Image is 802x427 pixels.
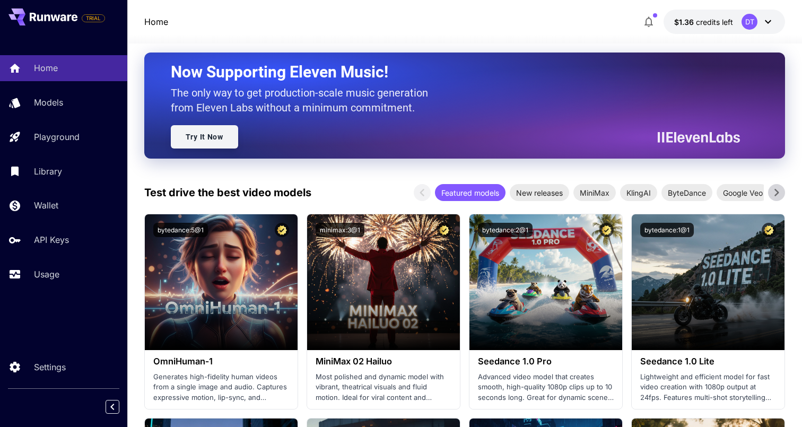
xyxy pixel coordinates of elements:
[478,223,533,237] button: bytedance:2@1
[145,214,298,350] img: alt
[749,376,802,427] iframe: Chat Widget
[114,397,127,416] div: Collapse sidebar
[34,268,59,281] p: Usage
[437,223,451,237] button: Certified Model – Vetted for best performance and includes a commercial license.
[717,187,769,198] span: Google Veo
[510,184,569,201] div: New releases
[762,223,776,237] button: Certified Model – Vetted for best performance and includes a commercial license.
[171,125,238,149] a: Try It Now
[153,223,208,237] button: bytedance:5@1
[34,130,80,143] p: Playground
[34,96,63,109] p: Models
[599,223,614,237] button: Certified Model – Vetted for best performance and includes a commercial license.
[34,233,69,246] p: API Keys
[82,14,104,22] span: TRIAL
[144,15,168,28] nav: breadcrumb
[478,372,614,403] p: Advanced video model that creates smooth, high-quality 1080p clips up to 10 seconds long. Great f...
[82,12,105,24] span: Add your payment card to enable full platform functionality.
[34,165,62,178] p: Library
[510,187,569,198] span: New releases
[620,187,657,198] span: KlingAI
[153,356,289,367] h3: OmniHuman‑1
[171,85,436,115] p: The only way to get production-scale music generation from Eleven Labs without a minimum commitment.
[640,356,776,367] h3: Seedance 1.0 Lite
[674,18,696,27] span: $1.36
[275,223,289,237] button: Certified Model – Vetted for best performance and includes a commercial license.
[640,372,776,403] p: Lightweight and efficient model for fast video creation with 1080p output at 24fps. Features mult...
[573,187,616,198] span: MiniMax
[435,187,505,198] span: Featured models
[696,18,733,27] span: credits left
[153,372,289,403] p: Generates high-fidelity human videos from a single image and audio. Captures expressive motion, l...
[573,184,616,201] div: MiniMax
[307,214,460,350] img: alt
[144,15,168,28] a: Home
[144,185,311,201] p: Test drive the best video models
[34,62,58,74] p: Home
[316,356,451,367] h3: MiniMax 02 Hailuo
[171,62,732,82] h2: Now Supporting Eleven Music!
[34,199,58,212] p: Wallet
[316,372,451,403] p: Most polished and dynamic model with vibrant, theatrical visuals and fluid motion. Ideal for vira...
[742,14,757,30] div: DT
[106,400,119,414] button: Collapse sidebar
[664,10,785,34] button: $1.36DT
[661,184,712,201] div: ByteDance
[620,184,657,201] div: KlingAI
[674,16,733,28] div: $1.36
[632,214,784,350] img: alt
[469,214,622,350] img: alt
[478,356,614,367] h3: Seedance 1.0 Pro
[316,223,364,237] button: minimax:3@1
[34,361,66,373] p: Settings
[435,184,505,201] div: Featured models
[640,223,694,237] button: bytedance:1@1
[661,187,712,198] span: ByteDance
[717,184,769,201] div: Google Veo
